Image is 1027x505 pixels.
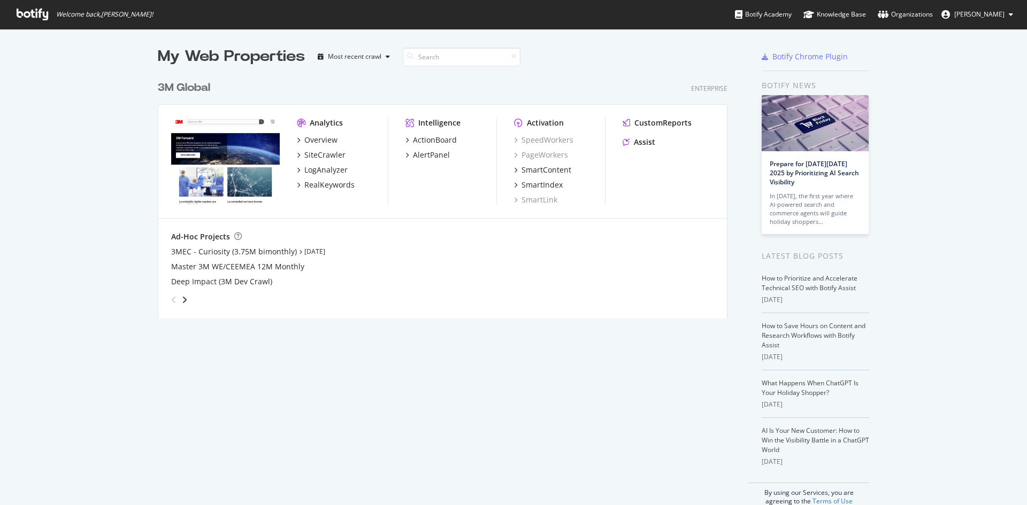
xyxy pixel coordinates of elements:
div: Knowledge Base [803,9,866,20]
a: How to Prioritize and Accelerate Technical SEO with Botify Assist [762,274,857,292]
a: SmartContent [514,165,571,175]
div: Assist [634,137,655,147]
div: angle-right [181,294,188,305]
a: Master 3M WE/CEEMEA 12M Monthly [171,261,304,272]
a: What Happens When ChatGPT Is Your Holiday Shopper? [762,378,859,397]
div: Intelligence [418,118,461,128]
div: [DATE] [762,457,869,467]
div: Analytics [310,118,343,128]
a: CustomReports [623,118,692,128]
input: Search [403,48,520,66]
a: Deep Impact (3M Dev Crawl) [171,276,272,287]
div: Botify news [762,80,869,91]
div: CustomReports [634,118,692,128]
a: Prepare for [DATE][DATE] 2025 by Prioritizing AI Search Visibility [770,159,859,187]
div: Most recent crawl [328,53,381,60]
a: SpeedWorkers [514,135,573,145]
div: ActionBoard [413,135,457,145]
img: Prepare for Black Friday 2025 by Prioritizing AI Search Visibility [762,95,869,151]
a: SmartIndex [514,180,563,190]
a: How to Save Hours on Content and Research Workflows with Botify Assist [762,321,865,349]
div: In [DATE], the first year where AI-powered search and commerce agents will guide holiday shoppers… [770,192,861,226]
a: 3MEC - Curiosity (3.75M bimonthly) [171,246,297,257]
a: AI Is Your New Customer: How to Win the Visibility Battle in a ChatGPT World [762,426,869,454]
div: 3M Global [158,80,210,96]
div: RealKeywords [304,180,355,190]
div: SmartIndex [522,180,563,190]
div: Organizations [878,9,933,20]
a: PageWorkers [514,150,568,160]
div: Botify Academy [735,9,792,20]
a: SmartLink [514,195,557,205]
a: [DATE] [304,247,325,256]
a: RealKeywords [297,180,355,190]
div: SmartContent [522,165,571,175]
div: Latest Blog Posts [762,250,869,262]
div: [DATE] [762,352,869,362]
span: Heather Mavencamp [954,10,1005,19]
a: ActionBoard [405,135,457,145]
div: Overview [304,135,338,145]
div: Enterprise [691,84,727,93]
div: grid [158,67,736,318]
div: Botify Chrome Plugin [772,51,848,62]
div: [DATE] [762,295,869,305]
div: My Web Properties [158,46,305,67]
div: angle-left [167,291,181,308]
span: Welcome back, [PERSON_NAME] ! [56,10,153,19]
div: AlertPanel [413,150,450,160]
a: Assist [623,137,655,147]
a: SiteCrawler [297,150,346,160]
div: Ad-Hoc Projects [171,231,230,242]
a: LogAnalyzer [297,165,348,175]
div: [DATE] [762,400,869,409]
div: Activation [527,118,564,128]
img: www.command.com [171,118,280,204]
a: Overview [297,135,338,145]
a: 3M Global [158,80,214,96]
div: SiteCrawler [304,150,346,160]
a: Botify Chrome Plugin [762,51,848,62]
button: [PERSON_NAME] [933,6,1022,23]
div: LogAnalyzer [304,165,348,175]
button: Most recent crawl [313,48,394,65]
a: AlertPanel [405,150,450,160]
